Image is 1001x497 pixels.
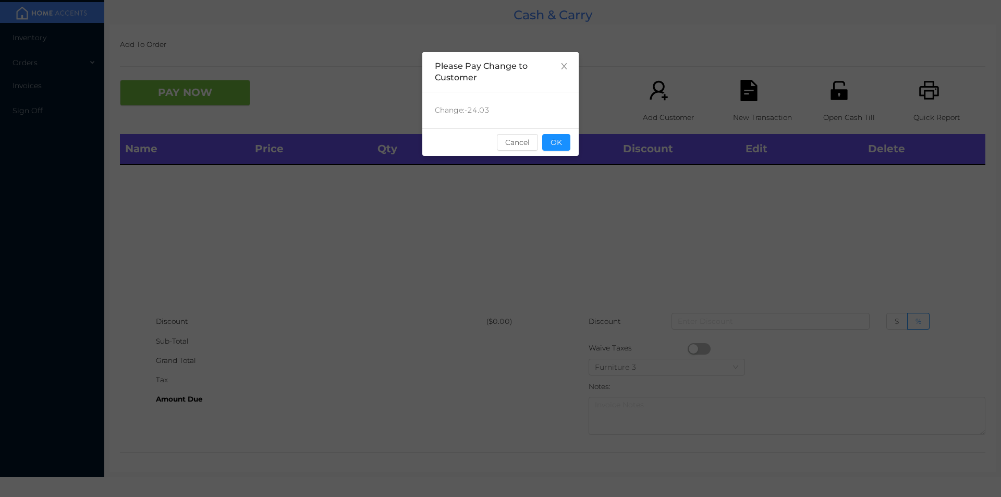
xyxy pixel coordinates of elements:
[542,134,570,151] button: OK
[435,60,566,83] div: Please Pay Change to Customer
[422,92,579,128] div: Change: -24.03
[560,62,568,70] i: icon: close
[550,52,579,81] button: Close
[497,134,538,151] button: Cancel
